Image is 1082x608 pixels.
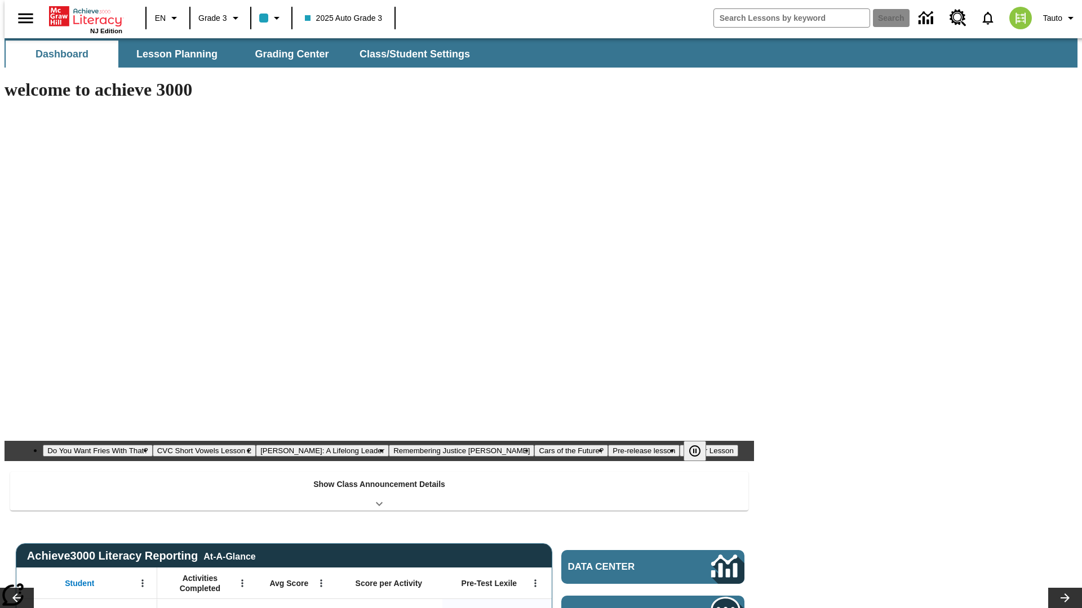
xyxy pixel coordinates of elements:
[684,441,717,461] div: Pause
[5,41,480,68] div: SubNavbar
[65,578,94,588] span: Student
[1009,7,1032,29] img: avatar image
[356,578,423,588] span: Score per Activity
[194,8,247,28] button: Grade: Grade 3, Select a grade
[714,9,870,27] input: search field
[943,3,973,33] a: Resource Center, Will open in new tab
[153,445,256,457] button: Slide 2 CVC Short Vowels Lesson 2
[49,4,122,34] div: Home
[27,549,256,562] span: Achieve3000 Literacy Reporting
[462,578,517,588] span: Pre-Test Lexile
[568,561,673,573] span: Data Center
[43,445,153,457] button: Slide 1 Do You Want Fries With That?
[255,48,329,61] span: Grading Center
[36,48,88,61] span: Dashboard
[256,445,389,457] button: Slide 3 Dianne Feinstein: A Lifelong Leader
[973,3,1003,33] a: Notifications
[163,573,237,593] span: Activities Completed
[1048,588,1082,608] button: Lesson carousel, Next
[684,441,706,461] button: Pause
[305,12,383,24] span: 2025 Auto Grade 3
[534,445,608,457] button: Slide 5 Cars of the Future?
[150,8,186,28] button: Language: EN, Select a language
[90,28,122,34] span: NJ Edition
[9,2,42,35] button: Open side menu
[527,575,544,592] button: Open Menu
[608,445,680,457] button: Slide 6 Pre-release lesson
[5,38,1077,68] div: SubNavbar
[136,48,218,61] span: Lesson Planning
[1003,3,1039,33] button: Select a new avatar
[255,8,288,28] button: Class color is light blue. Change class color
[155,12,166,24] span: EN
[203,549,255,562] div: At-A-Glance
[351,41,479,68] button: Class/Student Settings
[121,41,233,68] button: Lesson Planning
[912,3,943,34] a: Data Center
[389,445,534,457] button: Slide 4 Remembering Justice O'Connor
[313,575,330,592] button: Open Menu
[269,578,308,588] span: Avg Score
[1039,8,1082,28] button: Profile/Settings
[10,472,748,511] div: Show Class Announcement Details
[313,479,445,490] p: Show Class Announcement Details
[236,41,348,68] button: Grading Center
[49,5,122,28] a: Home
[134,575,151,592] button: Open Menu
[5,79,754,100] h1: welcome to achieve 3000
[360,48,470,61] span: Class/Student Settings
[234,575,251,592] button: Open Menu
[1043,12,1062,24] span: Tauto
[198,12,227,24] span: Grade 3
[6,41,118,68] button: Dashboard
[680,445,738,457] button: Slide 7 Career Lesson
[561,550,744,584] a: Data Center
